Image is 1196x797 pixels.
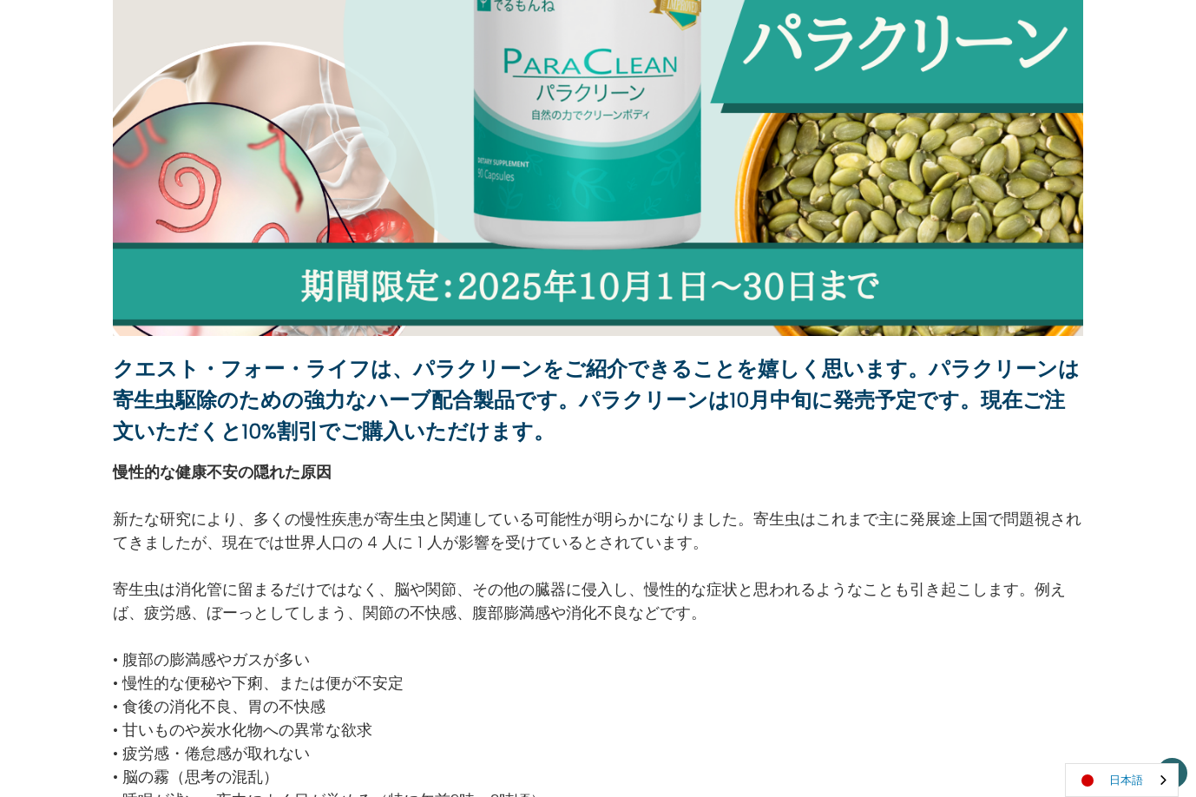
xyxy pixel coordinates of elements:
[1066,764,1178,796] a: 日本語
[113,577,1083,624] p: 寄生虫は消化管に留まるだけではなく、脳や関節、その他の臓器に侵入し、慢性的な症状と思われるようなことも引き起こします。例えば、疲労感、ぼーっとしてしまう、関節の不快感、腹部膨満感や消化不良などです。
[113,461,332,483] strong: 慢性的な健康不安の隠れた原因
[113,507,1083,554] p: 新たな研究により、多くの慢性疾患が寄生虫と関連している可能性が明らかになりました。寄生虫はこれまで主に発展途上国で問題視されてきましたが、現在では世界人口の 4 人に 1 人が影響を受けていると...
[1065,763,1179,797] aside: Language selected: 日本語
[1065,763,1179,797] div: Language
[113,354,1080,445] strong: クエスト・フォー・ライフは、パラクリーンをご紹介できることを嬉しく思います。パラクリーンは寄生虫駆除のための強力なハーブ配合製品です。パラクリーンは10月中旬に発売予定です。現在ご注文いただくと...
